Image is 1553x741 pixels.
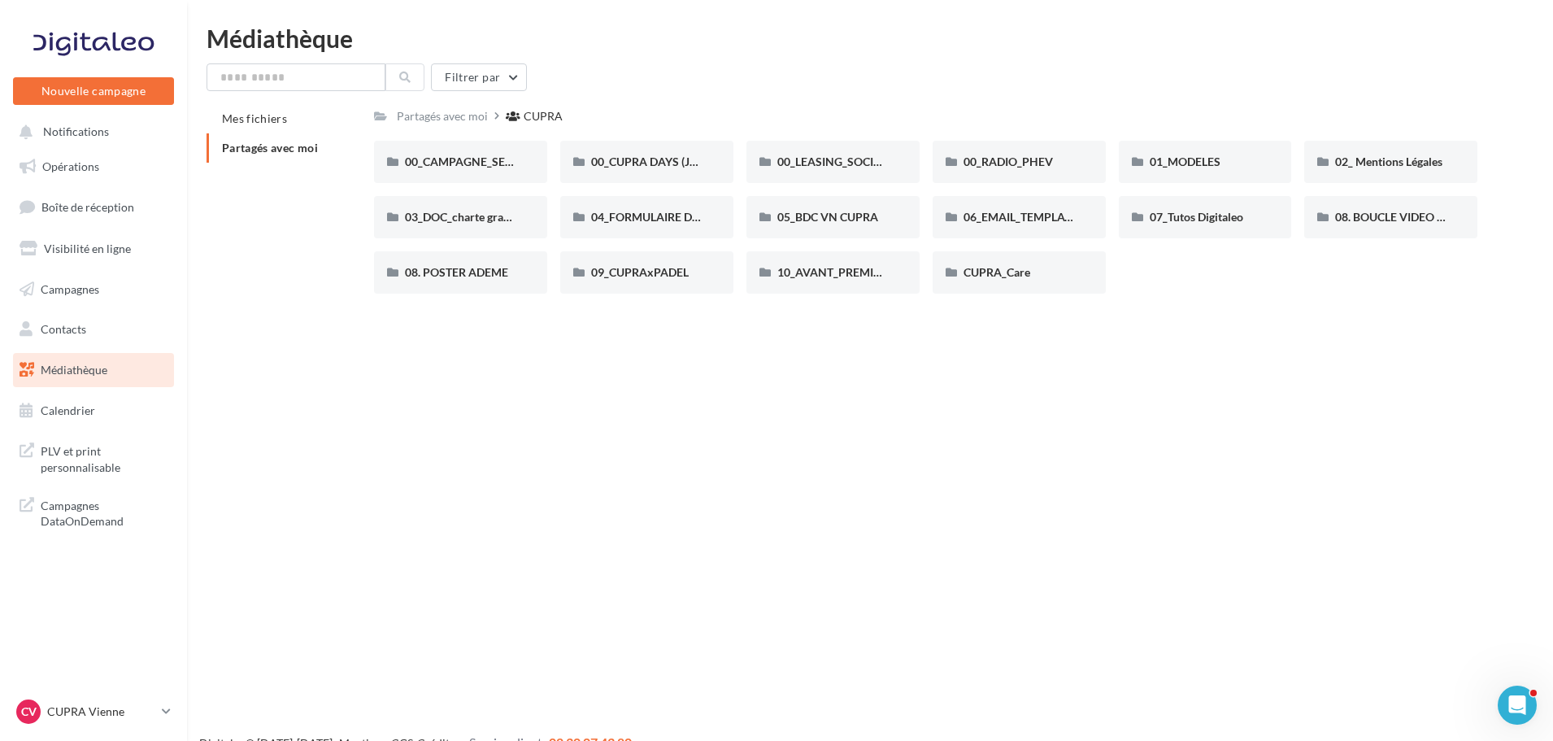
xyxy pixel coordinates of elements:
span: 00_CAMPAGNE_SEPTEMBRE [405,155,557,168]
a: Campagnes [10,272,177,307]
span: 07_Tutos Digitaleo [1150,210,1243,224]
span: Campagnes DataOnDemand [41,495,167,530]
span: 06_EMAIL_TEMPLATE HTML CUPRA [964,210,1152,224]
span: 08. POSTER ADEME [405,265,508,279]
iframe: Intercom live chat [1498,686,1537,725]
span: 08. BOUCLE VIDEO ECRAN SHOWROOM [1335,210,1550,224]
span: 04_FORMULAIRE DES DEMANDES CRÉATIVES [591,210,833,224]
a: Visibilité en ligne [10,232,177,266]
span: CUPRA_Care [964,265,1030,279]
a: PLV et print personnalisable [10,434,177,482]
a: Calendrier [10,394,177,428]
div: Médiathèque [207,26,1533,50]
span: Visibilité en ligne [44,242,131,255]
button: Nouvelle campagne [13,77,174,105]
span: Contacts [41,322,86,336]
span: Mes fichiers [222,111,287,125]
span: Campagnes [41,281,99,295]
a: Médiathèque [10,353,177,387]
span: 00_RADIO_PHEV [964,155,1053,168]
button: Filtrer par [431,63,527,91]
span: 09_CUPRAxPADEL [591,265,689,279]
span: Médiathèque [41,363,107,377]
a: Boîte de réception [10,190,177,224]
span: 05_BDC VN CUPRA [777,210,878,224]
a: Campagnes DataOnDemand [10,488,177,536]
span: Opérations [42,159,99,173]
span: 10_AVANT_PREMIÈRES_CUPRA (VENTES PRIVEES) [777,265,1043,279]
span: 00_CUPRA DAYS (JPO) [591,155,709,168]
span: 03_DOC_charte graphique et GUIDELINES [405,210,618,224]
span: 02_ Mentions Légales [1335,155,1442,168]
span: 01_MODELES [1150,155,1220,168]
a: CV CUPRA Vienne [13,696,174,727]
span: Boîte de réception [41,200,134,214]
span: PLV et print personnalisable [41,440,167,475]
span: Partagés avec moi [222,141,318,155]
a: Contacts [10,312,177,347]
div: CUPRA [524,108,563,124]
p: CUPRA Vienne [47,704,155,720]
span: Notifications [43,125,109,139]
div: Partagés avec moi [397,108,488,124]
span: CV [21,704,37,720]
span: Calendrier [41,403,95,417]
a: Opérations [10,150,177,184]
span: 00_LEASING_SOCIAL_ÉLECTRIQUE [777,155,959,168]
